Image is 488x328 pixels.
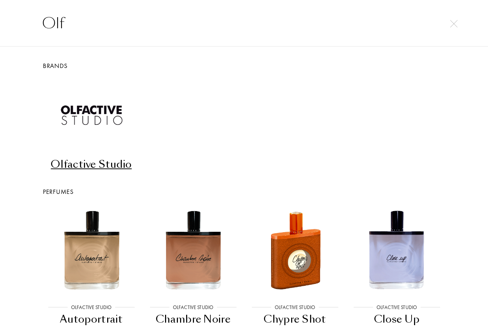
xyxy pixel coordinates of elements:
div: Olfactive Studio [271,304,319,311]
img: Autoportrait [45,204,137,296]
div: Olfactive Studio [373,304,420,311]
div: Olfactive Studio [68,304,115,311]
input: Search [28,13,460,34]
div: Perfumes [35,187,453,196]
img: Olfactive Studio [58,81,125,148]
a: Olfactive StudioOlfactive Studio [40,70,142,172]
div: Brands [35,61,453,70]
img: Chypre Shot [249,204,341,296]
div: Chypre Shot [247,312,343,326]
img: Chambre Noire [147,204,239,296]
div: Close Up [349,312,445,326]
img: Close Up [351,204,443,296]
div: Olfactive Studio [169,304,217,311]
div: Olfactive Studio [43,157,139,171]
img: cross.svg [450,20,458,28]
div: Chambre Noire [145,312,241,326]
div: Autoportrait [43,312,139,326]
